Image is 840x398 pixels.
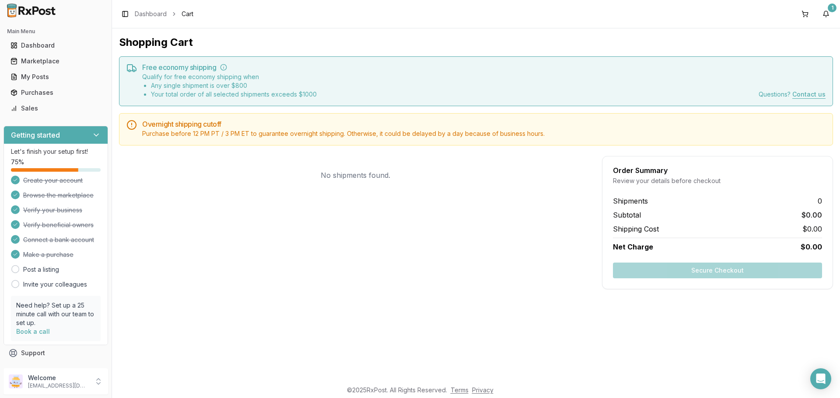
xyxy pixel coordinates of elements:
button: Feedback [3,361,108,377]
div: 1 [828,3,836,12]
a: Book a call [16,328,50,335]
div: Purchases [10,88,101,97]
span: Make a purchase [23,250,73,259]
div: Dashboard [10,41,101,50]
div: Questions? [759,90,826,99]
span: Net Charge [613,242,653,251]
p: Let's finish your setup first! [11,147,101,156]
span: Connect a bank account [23,235,94,244]
nav: breadcrumb [135,10,193,18]
div: No shipments found. [119,156,591,194]
div: Sales [10,104,101,113]
button: Support [3,345,108,361]
h5: Free economy shipping [142,64,826,71]
button: 1 [819,7,833,21]
span: Create your account [23,176,83,185]
div: Purchase before 12 PM PT / 3 PM ET to guarantee overnight shipping. Otherwise, it could be delaye... [142,129,826,138]
div: Open Intercom Messenger [810,368,831,389]
button: Dashboard [3,38,108,52]
div: My Posts [10,73,101,81]
p: Need help? Set up a 25 minute call with our team to set up. [16,301,95,327]
div: Review your details before checkout [613,177,822,185]
button: Purchases [3,86,108,100]
span: Subtotal [613,210,641,220]
button: My Posts [3,70,108,84]
li: Your total order of all selected shipments exceeds $ 1000 [151,90,317,99]
a: Post a listing [23,265,59,274]
span: $0.00 [801,210,822,220]
h1: Shopping Cart [119,35,833,49]
span: Feedback [21,364,51,373]
img: RxPost Logo [3,3,59,17]
span: $0.00 [801,242,822,252]
li: Any single shipment is over $ 800 [151,81,317,90]
a: Invite your colleagues [23,280,87,289]
div: Order Summary [613,167,822,174]
a: Dashboard [135,10,167,18]
a: Terms [451,386,469,394]
a: Sales [7,100,105,116]
img: User avatar [9,374,23,388]
span: 0 [818,196,822,206]
button: Sales [3,101,108,115]
span: Shipping Cost [613,224,659,234]
div: Marketplace [10,57,101,66]
span: Verify beneficial owners [23,221,94,229]
a: Privacy [472,386,493,394]
a: My Posts [7,69,105,85]
p: Welcome [28,374,89,382]
h3: Getting started [11,130,60,140]
span: $0.00 [802,224,822,234]
p: [EMAIL_ADDRESS][DOMAIN_NAME] [28,382,89,389]
span: Browse the marketplace [23,191,94,200]
button: Marketplace [3,54,108,68]
span: Shipments [613,196,648,206]
div: Qualify for free economy shipping when [142,73,317,99]
span: Cart [182,10,193,18]
a: Marketplace [7,53,105,69]
span: Verify your business [23,206,82,215]
h5: Overnight shipping cutoff [142,121,826,128]
span: 75 % [11,158,24,166]
a: Dashboard [7,38,105,53]
a: Purchases [7,85,105,100]
h2: Main Menu [7,28,105,35]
